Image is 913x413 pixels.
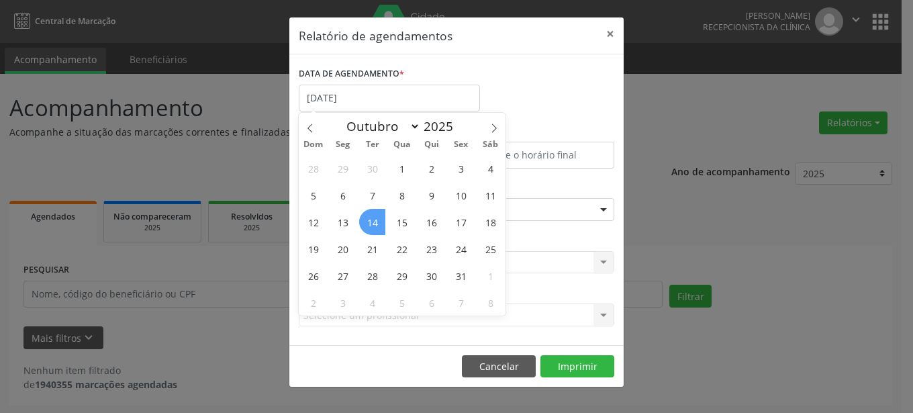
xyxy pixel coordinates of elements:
span: Outubro 28, 2025 [359,263,385,289]
span: Sáb [476,140,506,149]
span: Novembro 5, 2025 [389,289,415,316]
span: Outubro 16, 2025 [418,209,444,235]
span: Outubro 31, 2025 [448,263,474,289]
span: Novembro 4, 2025 [359,289,385,316]
button: Imprimir [540,355,614,378]
label: ATÉ [460,121,614,142]
select: Month [340,117,420,136]
button: Close [597,17,624,50]
span: Outubro 27, 2025 [330,263,356,289]
span: Outubro 14, 2025 [359,209,385,235]
span: Outubro 30, 2025 [418,263,444,289]
span: Outubro 12, 2025 [300,209,326,235]
span: Outubro 9, 2025 [418,182,444,208]
span: Outubro 5, 2025 [300,182,326,208]
span: Outubro 21, 2025 [359,236,385,262]
span: Qua [387,140,417,149]
span: Outubro 25, 2025 [477,236,503,262]
span: Outubro 29, 2025 [389,263,415,289]
span: Setembro 28, 2025 [300,155,326,181]
span: Outubro 13, 2025 [330,209,356,235]
span: Outubro 26, 2025 [300,263,326,289]
span: Outubro 8, 2025 [389,182,415,208]
input: Selecione uma data ou intervalo [299,85,480,111]
span: Outubro 1, 2025 [389,155,415,181]
span: Novembro 6, 2025 [418,289,444,316]
span: Outubro 15, 2025 [389,209,415,235]
span: Seg [328,140,358,149]
span: Outubro 18, 2025 [477,209,503,235]
span: Outubro 11, 2025 [477,182,503,208]
span: Outubro 6, 2025 [330,182,356,208]
span: Outubro 20, 2025 [330,236,356,262]
span: Outubro 7, 2025 [359,182,385,208]
span: Setembro 29, 2025 [330,155,356,181]
span: Outubro 3, 2025 [448,155,474,181]
span: Setembro 30, 2025 [359,155,385,181]
span: Outubro 19, 2025 [300,236,326,262]
span: Qui [417,140,446,149]
input: Year [420,118,465,135]
span: Outubro 4, 2025 [477,155,503,181]
h5: Relatório de agendamentos [299,27,452,44]
span: Novembro 3, 2025 [330,289,356,316]
input: Selecione o horário final [460,142,614,169]
span: Outubro 10, 2025 [448,182,474,208]
span: Dom [299,140,328,149]
span: Novembro 8, 2025 [477,289,503,316]
span: Novembro 7, 2025 [448,289,474,316]
span: Outubro 24, 2025 [448,236,474,262]
span: Outubro 22, 2025 [389,236,415,262]
button: Cancelar [462,355,536,378]
span: Outubro 2, 2025 [418,155,444,181]
span: Novembro 1, 2025 [477,263,503,289]
span: Ter [358,140,387,149]
span: Sex [446,140,476,149]
label: DATA DE AGENDAMENTO [299,64,404,85]
span: Outubro 23, 2025 [418,236,444,262]
span: Outubro 17, 2025 [448,209,474,235]
span: Novembro 2, 2025 [300,289,326,316]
